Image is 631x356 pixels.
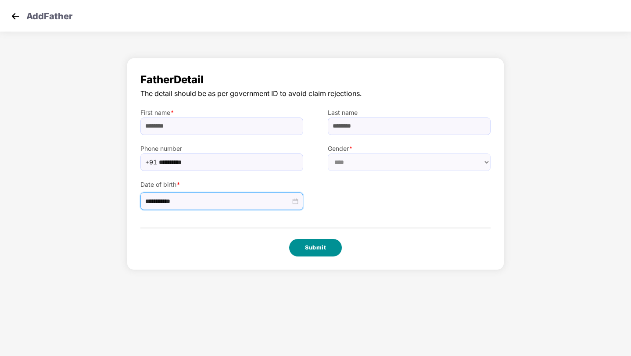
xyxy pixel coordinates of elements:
[328,108,491,117] label: Last name
[328,144,491,153] label: Gender
[140,71,491,88] span: Father Detail
[145,156,157,169] span: +91
[140,144,303,153] label: Phone number
[140,180,303,189] label: Date of birth
[9,10,22,23] img: svg+xml;base64,PHN2ZyB4bWxucz0iaHR0cDovL3d3dy53My5vcmcvMjAwMC9zdmciIHdpZHRoPSIzMCIgaGVpZ2h0PSIzMC...
[289,239,342,256] button: Submit
[140,88,491,99] span: The detail should be as per government ID to avoid claim rejections.
[26,10,72,20] p: Add Father
[140,108,303,117] label: First name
